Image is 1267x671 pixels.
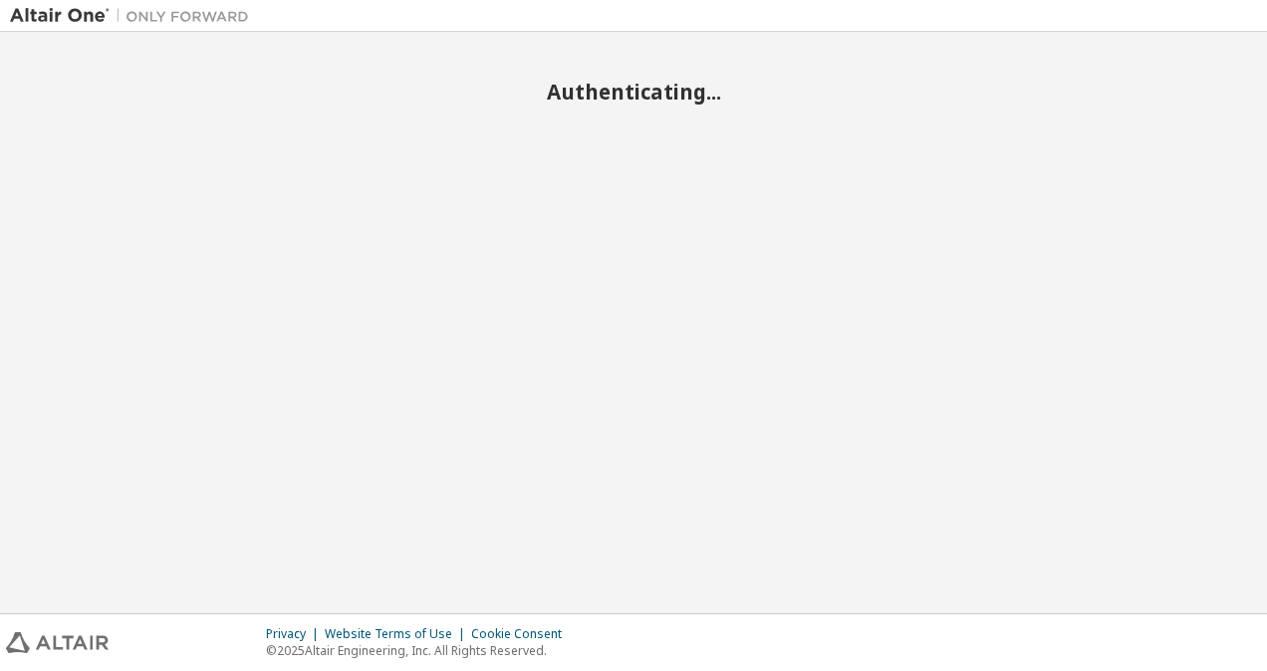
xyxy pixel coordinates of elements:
div: Privacy [266,626,325,642]
h2: Authenticating... [10,79,1257,105]
div: Cookie Consent [471,626,574,642]
div: Website Terms of Use [325,626,471,642]
img: altair_logo.svg [6,632,109,653]
p: © 2025 Altair Engineering, Inc. All Rights Reserved. [266,642,574,659]
img: Altair One [10,6,259,26]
